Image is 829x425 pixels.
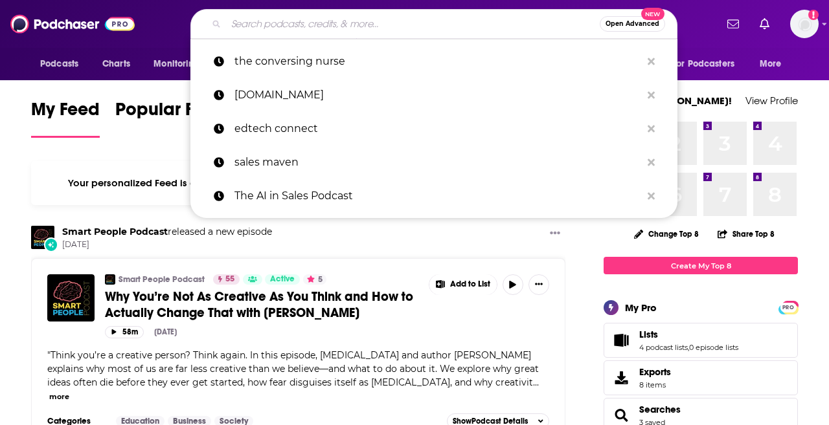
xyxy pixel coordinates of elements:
[31,226,54,249] img: Smart People Podcast
[608,369,634,387] span: Exports
[234,78,641,112] p: ceo.com
[641,8,664,20] span: New
[47,274,95,321] img: Why You’re Not As Creative As You Think and How to Actually Change That with Zorana Pringle
[226,14,600,34] input: Search podcasts, credits, & more...
[717,221,775,246] button: Share Top 8
[639,366,671,378] span: Exports
[722,13,744,35] a: Show notifications dropdown
[10,12,135,36] img: Podchaser - Follow, Share and Rate Podcasts
[94,52,138,76] a: Charts
[265,274,300,285] a: Active
[234,179,641,213] p: The AI in Sales Podcast
[115,98,225,128] span: Popular Feed
[790,10,819,38] img: User Profile
[62,226,272,238] h3: released a new episode
[154,327,177,336] div: [DATE]
[115,98,225,138] a: Popular Feed
[600,16,665,32] button: Open AdvancedNew
[688,343,689,352] span: ,
[745,94,798,107] a: View Profile
[102,55,130,73] span: Charts
[626,226,707,242] button: Change Top 8
[190,179,677,213] a: The AI in Sales Podcast
[190,146,677,179] a: sales maven
[639,329,658,340] span: Lists
[790,10,819,38] span: Logged in as KSKristina
[604,360,798,395] a: Exports
[639,404,681,415] a: Searches
[144,52,216,76] button: open menu
[105,326,144,338] button: 58m
[190,45,677,78] a: the conversing nurse
[672,55,734,73] span: For Podcasters
[639,329,738,340] a: Lists
[608,406,634,424] a: Searches
[31,98,100,128] span: My Feed
[780,302,796,312] a: PRO
[62,239,272,250] span: [DATE]
[31,98,100,138] a: My Feed
[780,303,796,312] span: PRO
[533,376,539,388] span: ...
[234,45,641,78] p: the conversing nurse
[639,380,671,389] span: 8 items
[270,273,295,286] span: Active
[755,13,775,35] a: Show notifications dropdown
[664,52,753,76] button: open menu
[625,301,657,314] div: My Pro
[639,343,688,352] a: 4 podcast lists
[604,257,798,274] a: Create My Top 8
[31,161,565,205] div: Your personalized Feed is curated based on the Podcasts, Creators, Users, and Lists that you Follow.
[47,349,539,388] span: Think you’re a creative person? Think again. In this episode, [MEDICAL_DATA] and author [PERSON_N...
[213,274,240,285] a: 55
[528,274,549,295] button: Show More Button
[608,331,634,349] a: Lists
[545,226,565,242] button: Show More Button
[62,226,168,237] a: Smart People Podcast
[234,112,641,146] p: edtech connect
[49,391,69,402] button: more
[105,289,420,321] a: Why You’re Not As Creative As You Think and How to Actually Change That with [PERSON_NAME]
[429,274,497,295] button: Show More Button
[450,279,490,289] span: Add to List
[190,78,677,112] a: [DOMAIN_NAME]
[751,52,798,76] button: open menu
[234,146,641,179] p: sales maven
[808,10,819,20] svg: Add a profile image
[119,274,205,285] a: Smart People Podcast
[44,237,58,252] div: New Episode
[153,55,199,73] span: Monitoring
[606,21,659,27] span: Open Advanced
[40,55,78,73] span: Podcasts
[105,289,413,321] span: Why You’re Not As Creative As You Think and How to Actually Change That with [PERSON_NAME]
[31,52,95,76] button: open menu
[760,55,782,73] span: More
[604,323,798,358] span: Lists
[790,10,819,38] button: Show profile menu
[303,274,326,285] button: 5
[689,343,738,352] a: 0 episode lists
[190,9,677,39] div: Search podcasts, credits, & more...
[190,112,677,146] a: edtech connect
[105,274,115,285] img: Smart People Podcast
[225,273,234,286] span: 55
[47,349,539,388] span: "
